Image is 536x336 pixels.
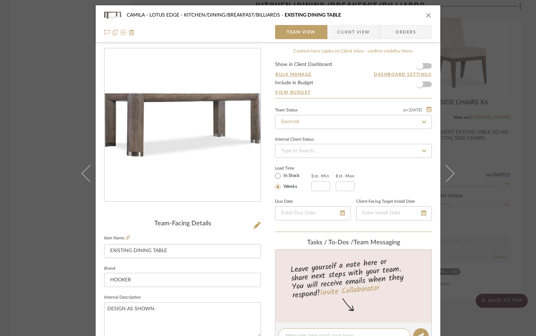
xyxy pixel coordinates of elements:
[285,13,341,18] span: EXISTING DINING TABLE
[275,90,432,95] a: View Budget
[275,206,351,220] input: Enter Due Date
[356,206,432,220] input: Enter Install Date
[287,25,316,39] span: Team View
[104,235,130,241] label: Item Name
[275,171,311,191] mat-radio-group: Select item type
[275,144,432,158] input: Type to Search…
[275,71,312,78] button: Bulk Manage
[275,115,432,129] input: Type to Search…
[403,108,408,112] span: on
[104,273,261,287] input: Enter Brand
[425,12,432,18] button: close
[275,165,311,171] label: Lead Time
[336,173,355,178] label: Est. Max
[275,138,314,141] div: Internal Client Status
[127,13,184,18] span: CAMILA - LOTUS EDGE
[104,220,261,228] div: Team-Facing Details
[307,239,353,246] span: Tasks / To-Dos /
[275,239,432,247] div: team Messaging
[388,25,424,39] span: Orders
[105,67,261,184] div: 0
[282,184,297,190] label: Weeks
[275,48,432,55] div: Content here copies to Client View - confirm visibility there.
[104,267,115,270] label: Brand
[275,109,298,112] div: Team Status
[311,173,329,178] label: Est. Min
[104,244,261,258] input: Enter Item Name
[129,30,135,35] img: Remove from project
[104,8,121,22] img: dda6cb29-85e3-46b5-8bc3-3f5a0ba6e60b_48x40.jpg
[282,173,300,179] label: In Stock
[274,254,433,301] div: Leave yourself a note here or share next steps with your team. You will receive emails when they ...
[320,282,380,300] a: Invite Collaborator
[408,108,423,112] span: [DATE]
[104,296,141,299] label: Internal Description
[105,67,261,184] img: dda6cb29-85e3-46b5-8bc3-3f5a0ba6e60b_436x436.jpg
[275,200,293,203] label: Due Date
[337,25,370,39] span: Client View
[374,71,432,78] button: Dashboard Settings
[184,13,285,18] span: KITCHEN/DINING/BREAKFAST/BILLIARDS
[356,200,415,203] label: Client-Facing Target Install Date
